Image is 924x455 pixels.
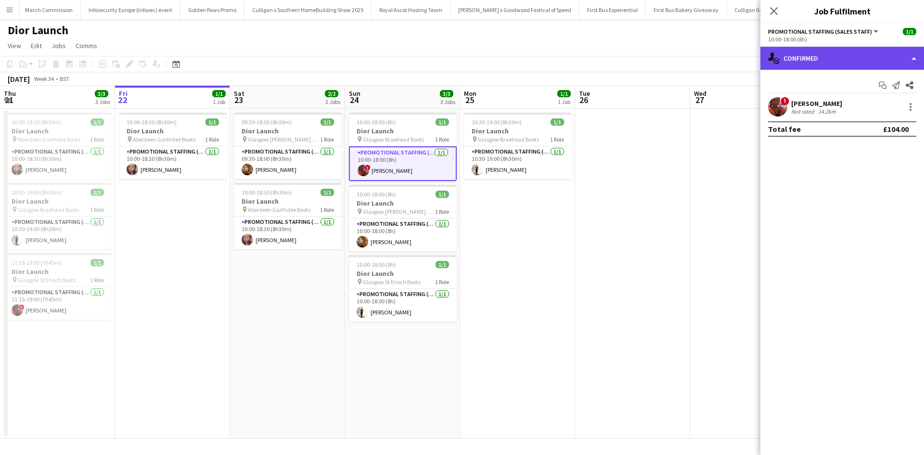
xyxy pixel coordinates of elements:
span: Aberdeen Garthdee Boots [18,136,80,143]
span: 3/3 [95,90,108,97]
app-card-role: Promotional Staffing (Sales Staff)1/110:30-19:00 (8h30m)[PERSON_NAME] [464,146,572,179]
div: 3 Jobs [440,98,455,105]
span: 10:00-18:00 (8h) [357,191,396,198]
div: 11:15-19:00 (7h45m)1/1Dior Launch Glasgow St Enoch Boots1 RolePromotional Staffing (Sales Staff)1... [4,253,112,320]
span: 10:00-18:30 (8h30m) [242,189,292,196]
span: 1/1 [903,28,916,35]
h3: Dior Launch [349,127,457,135]
span: 10:00-18:00 (8h) [357,261,396,268]
span: Mon [464,89,476,98]
button: [PERSON_NAME] x Goodwood Festival of Speed [450,0,579,19]
span: Sun [349,89,360,98]
app-job-card: 10:00-18:30 (8h30m)1/1Dior Launch Aberdeen Garthdee Boots1 RolePromotional Staffing (Sales Staff)... [4,113,112,179]
span: 10:00-18:30 (8h30m) [12,118,62,126]
span: 1/1 [321,118,334,126]
div: BST [60,75,69,82]
span: Aberdeen Garthdee Boots [133,136,195,143]
span: 10:00-18:30 (8h30m) [127,118,177,126]
app-card-role: Promotional Staffing (Sales Staff)1/110:00-18:30 (8h30m)[PERSON_NAME] [119,146,227,179]
span: 10:30-19:00 (8h30m) [12,189,62,196]
h3: Dior Launch [4,127,112,135]
span: 1/1 [436,261,449,268]
app-job-card: 10:30-19:00 (8h30m)1/1Dior Launch Glasgow Braehead Boots1 RolePromotional Staffing (Sales Staff)1... [4,183,112,249]
div: [DATE] [8,74,30,84]
h3: Dior Launch [349,199,457,208]
span: Fri [119,89,128,98]
span: 1 Role [435,278,449,286]
h3: Dior Launch [4,267,112,276]
span: 24 [347,94,360,105]
h3: Dior Launch [464,127,572,135]
span: Glasgow [PERSON_NAME] Galleries Boots [363,208,435,215]
span: Glasgow Braehead Boots [478,136,539,143]
span: 10:30-19:00 (8h30m) [472,118,522,126]
button: Culligan x Southern HomeBuilding Show 2025 [244,0,372,19]
h3: Job Fulfilment [760,5,924,17]
span: 1/1 [90,118,104,126]
span: Glasgow St Enoch Boots [363,278,421,286]
app-card-role: Promotional Staffing (Sales Staff)1/110:00-18:00 (8h)[PERSON_NAME] [349,219,457,251]
span: 1 Role [435,208,449,215]
span: 22 [117,94,128,105]
button: Infosecurity Europe (Infosec) event [81,0,180,19]
a: Edit [27,39,46,52]
span: Thu [4,89,16,98]
span: Wed [694,89,706,98]
app-job-card: 10:00-18:00 (8h)1/1Dior Launch Glasgow St Enoch Boots1 RolePromotional Staffing (Sales Staff)1/11... [349,255,457,322]
span: 1/1 [436,118,449,126]
span: 1 Role [205,136,219,143]
span: Tue [579,89,590,98]
span: 26 [577,94,590,105]
span: 1/1 [212,90,226,97]
div: [PERSON_NAME] [791,99,842,108]
button: Culligan Bonus [727,0,780,19]
a: View [4,39,25,52]
span: 21 [2,94,16,105]
span: ! [19,304,25,310]
h3: Dior Launch [4,197,112,206]
span: 1/1 [436,191,449,198]
span: 1 Role [90,276,104,284]
span: 1/1 [90,259,104,266]
button: First Bus Bakery Giveaway [646,0,727,19]
div: 2 Jobs [325,98,340,105]
span: Sat [234,89,244,98]
h3: Dior Launch [234,197,342,206]
h3: Dior Launch [234,127,342,135]
button: First Bus Experiential [579,0,646,19]
span: 23 [232,94,244,105]
div: 3 Jobs [95,98,110,105]
app-job-card: 09:30-18:00 (8h30m)1/1Dior Launch Glasgow [PERSON_NAME] Galleries Boots1 RolePromotional Staffing... [234,113,342,179]
span: 11:15-19:00 (7h45m) [12,259,62,266]
app-job-card: 10:00-18:00 (8h)1/1Dior Launch Glasgow [PERSON_NAME] Galleries Boots1 RolePromotional Staffing (S... [349,185,457,251]
div: 1 Job [213,98,225,105]
span: Edit [31,41,42,50]
span: 1/1 [551,118,564,126]
span: Glasgow Braehead Boots [363,136,424,143]
span: Glasgow [PERSON_NAME] Galleries Boots [248,136,320,143]
div: 1 Job [558,98,570,105]
span: ! [365,165,371,170]
div: £104.00 [883,124,909,134]
app-job-card: 10:30-19:00 (8h30m)1/1Dior Launch Glasgow Braehead Boots1 RolePromotional Staffing (Sales Staff)1... [464,113,572,179]
span: Promotional Staffing (Sales Staff) [768,28,872,35]
span: 1 Role [320,206,334,213]
span: 25 [462,94,476,105]
div: 10:00-18:00 (8h) [768,36,916,43]
span: 10:00-18:00 (8h) [357,118,396,126]
app-card-role: Promotional Staffing (Sales Staff)1/110:30-19:00 (8h30m)[PERSON_NAME] [4,217,112,249]
span: 1 Role [550,136,564,143]
span: ! [781,97,789,105]
span: 2/2 [325,90,338,97]
app-card-role: Promotional Staffing (Sales Staff)1/110:00-18:00 (8h)![PERSON_NAME] [349,146,457,181]
app-job-card: 10:00-18:30 (8h30m)1/1Dior Launch Aberdeen Garthdee Boots1 RolePromotional Staffing (Sales Staff)... [119,113,227,179]
a: Jobs [48,39,70,52]
h3: Dior Launch [119,127,227,135]
app-card-role: Promotional Staffing (Sales Staff)1/110:00-18:00 (8h)[PERSON_NAME] [349,289,457,322]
